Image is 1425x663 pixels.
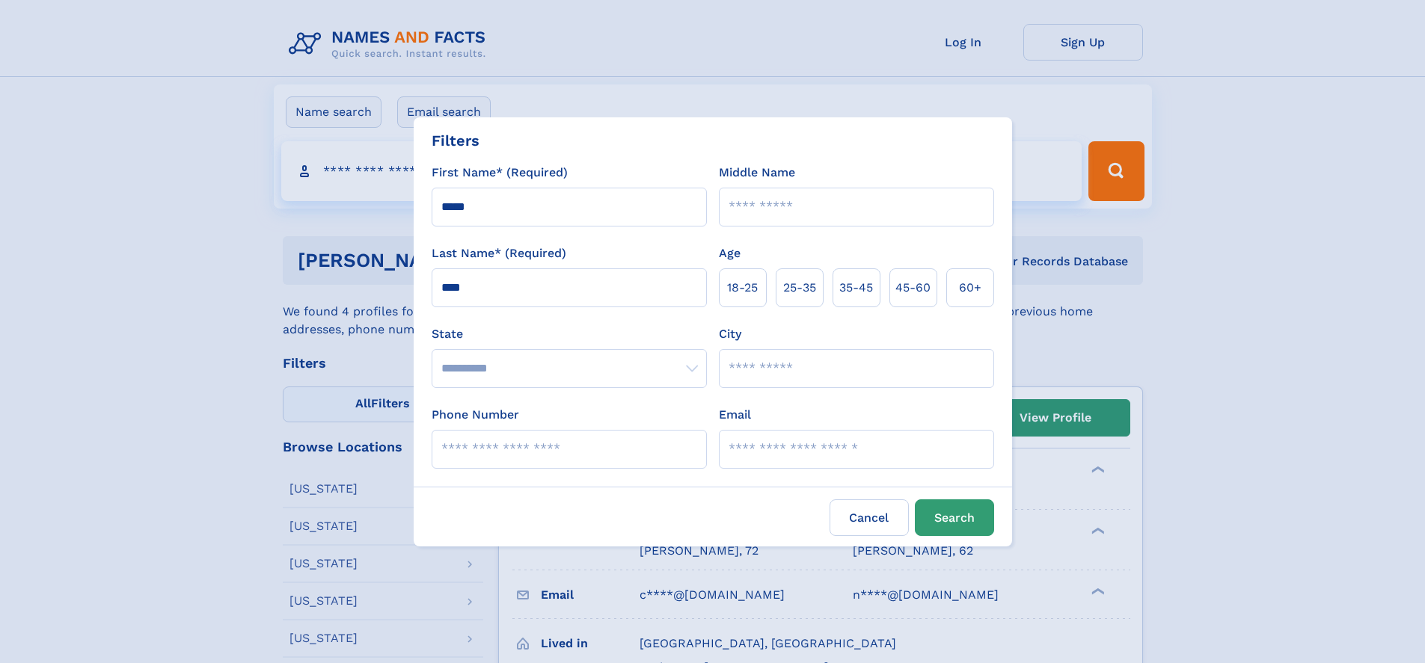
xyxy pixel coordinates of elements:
label: State [432,325,707,343]
label: Middle Name [719,164,795,182]
span: 25‑35 [783,279,816,297]
label: Last Name* (Required) [432,244,566,262]
label: Phone Number [432,406,519,424]
label: City [719,325,741,343]
label: Cancel [830,499,909,536]
label: Age [719,244,741,262]
label: First Name* (Required) [432,164,568,182]
span: 35‑45 [839,279,873,297]
div: Filters [432,129,479,152]
span: 45‑60 [895,279,931,297]
button: Search [915,499,994,536]
label: Email [719,406,751,424]
span: 18‑25 [727,279,758,297]
span: 60+ [959,279,981,297]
